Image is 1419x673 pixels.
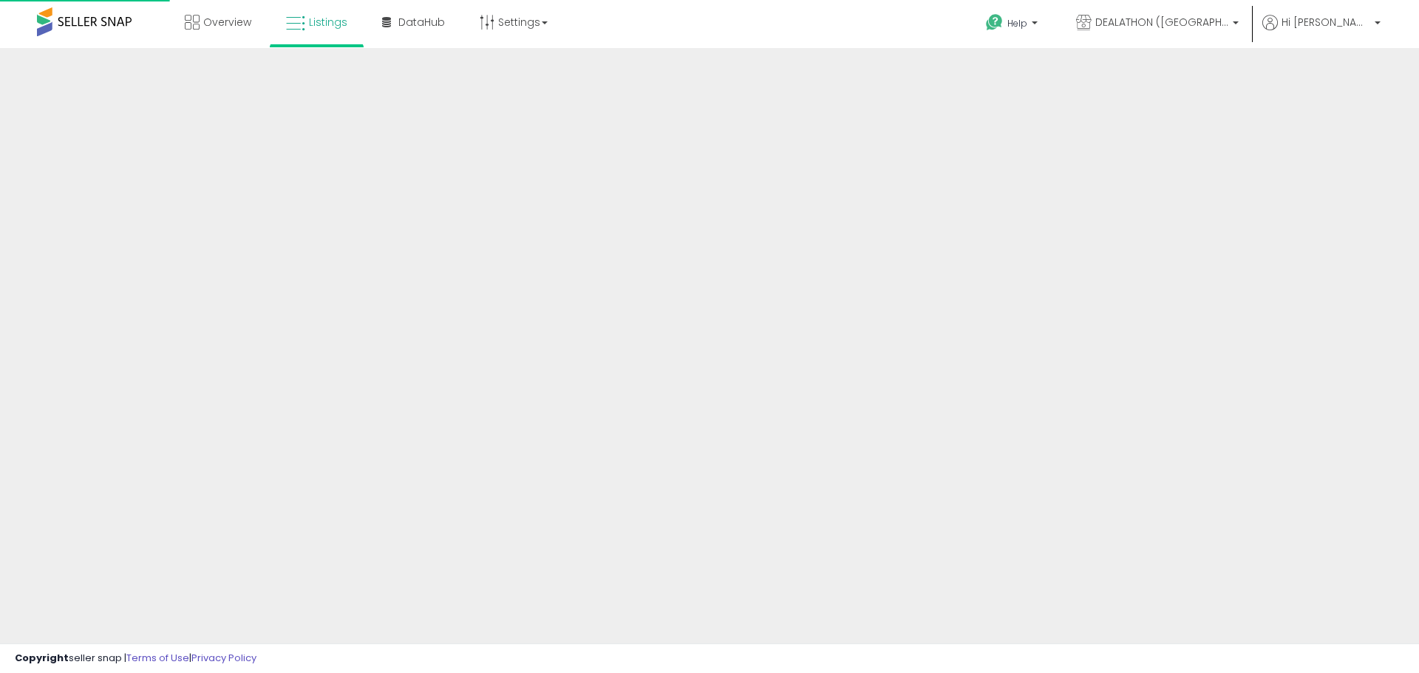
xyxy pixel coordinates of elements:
[191,651,256,665] a: Privacy Policy
[1007,17,1027,30] span: Help
[15,652,256,666] div: seller snap | |
[1095,15,1228,30] span: DEALATHON ([GEOGRAPHIC_DATA])
[1282,15,1370,30] span: Hi [PERSON_NAME]
[398,15,445,30] span: DataHub
[309,15,347,30] span: Listings
[1262,15,1381,48] a: Hi [PERSON_NAME]
[203,15,251,30] span: Overview
[15,651,69,665] strong: Copyright
[126,651,189,665] a: Terms of Use
[974,2,1052,48] a: Help
[985,13,1004,32] i: Get Help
